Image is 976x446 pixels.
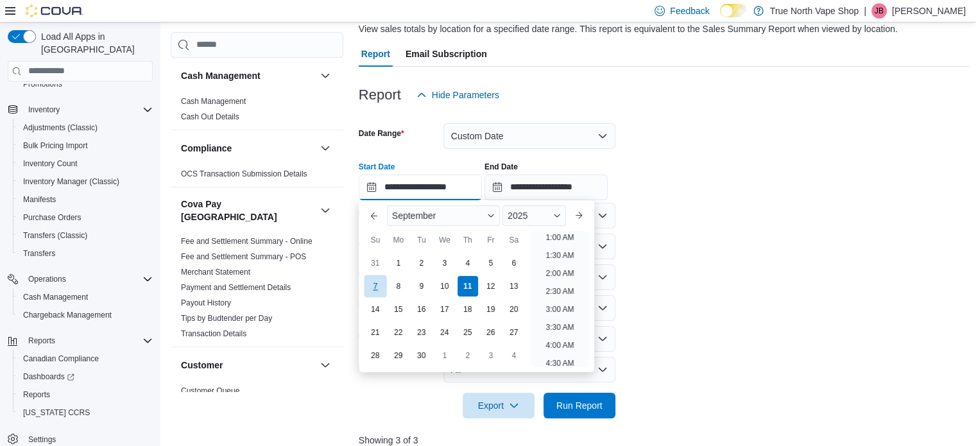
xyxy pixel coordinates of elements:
[388,322,409,343] div: day-22
[504,345,524,366] div: day-4
[18,307,117,323] a: Chargeback Management
[23,212,81,223] span: Purchase Orders
[23,333,60,348] button: Reports
[23,271,71,287] button: Operations
[181,112,239,122] span: Cash Out Details
[458,230,478,250] div: Th
[504,253,524,273] div: day-6
[597,272,608,282] button: Open list of options
[458,299,478,320] div: day-18
[406,41,487,67] span: Email Subscription
[181,252,306,261] a: Fee and Settlement Summary - POS
[540,320,579,335] li: 3:30 AM
[181,198,315,223] h3: Cova Pay [GEOGRAPHIC_DATA]
[23,390,50,400] span: Reports
[18,76,153,92] span: Promotions
[171,234,343,347] div: Cova Pay [GEOGRAPHIC_DATA]
[597,241,608,252] button: Open list of options
[13,288,158,306] button: Cash Management
[458,253,478,273] div: day-4
[18,369,153,384] span: Dashboards
[364,205,384,226] button: Previous Month
[18,76,67,92] a: Promotions
[181,298,231,308] span: Payout History
[18,289,93,305] a: Cash Management
[318,68,333,83] button: Cash Management
[18,246,153,261] span: Transfers
[23,310,112,320] span: Chargeback Management
[18,120,103,135] a: Adjustments (Classic)
[365,322,386,343] div: day-21
[411,299,432,320] div: day-16
[181,329,246,339] span: Transaction Details
[508,210,527,221] span: 2025
[13,386,158,404] button: Reports
[23,407,90,418] span: [US_STATE] CCRS
[569,205,589,226] button: Next month
[411,230,432,250] div: Tu
[411,82,504,108] button: Hide Parameters
[13,75,158,93] button: Promotions
[181,282,291,293] span: Payment and Settlement Details
[540,230,579,245] li: 1:00 AM
[181,268,250,277] a: Merchant Statement
[28,434,56,445] span: Settings
[770,3,859,19] p: True North Vape Shop
[23,194,56,205] span: Manifests
[13,306,158,324] button: Chargeback Management
[181,359,315,372] button: Customer
[181,69,261,82] h3: Cash Management
[388,230,409,250] div: Mo
[434,253,455,273] div: day-3
[540,338,579,353] li: 4:00 AM
[18,289,153,305] span: Cash Management
[171,383,343,404] div: Customer
[18,387,55,402] a: Reports
[13,209,158,227] button: Purchase Orders
[181,69,315,82] button: Cash Management
[387,205,500,226] div: Button. Open the month selector. September is currently selected.
[23,79,62,89] span: Promotions
[720,4,747,17] input: Dark Mode
[36,30,153,56] span: Load All Apps in [GEOGRAPHIC_DATA]
[365,253,386,273] div: day-31
[18,120,153,135] span: Adjustments (Classic)
[540,284,579,299] li: 2:30 AM
[18,307,153,323] span: Chargeback Management
[364,252,526,367] div: September, 2025
[318,203,333,218] button: Cova Pay [GEOGRAPHIC_DATA]
[181,313,272,323] span: Tips by Budtender per Day
[365,345,386,366] div: day-28
[364,275,386,297] div: day-7
[26,4,83,17] img: Cova
[531,231,589,367] ul: Time
[18,156,83,171] a: Inventory Count
[359,22,898,36] div: View sales totals by location for a specified date range. This report is equivalent to the Sales ...
[892,3,966,19] p: [PERSON_NAME]
[13,227,158,244] button: Transfers (Classic)
[13,173,158,191] button: Inventory Manager (Classic)
[392,210,436,221] span: September
[670,4,709,17] span: Feedback
[365,230,386,250] div: Su
[171,94,343,130] div: Cash Management
[18,387,153,402] span: Reports
[361,41,390,67] span: Report
[18,174,124,189] a: Inventory Manager (Classic)
[23,102,153,117] span: Inventory
[597,210,608,221] button: Open list of options
[181,267,250,277] span: Merchant Statement
[18,405,153,420] span: Washington CCRS
[181,386,239,395] a: Customer Queue
[28,274,66,284] span: Operations
[359,128,404,139] label: Date Range
[18,192,61,207] a: Manifests
[504,276,524,296] div: day-13
[388,299,409,320] div: day-15
[18,210,87,225] a: Purchase Orders
[181,142,232,155] h3: Compliance
[171,166,343,187] div: Compliance
[484,175,608,200] input: Press the down key to open a popover containing a calendar.
[388,345,409,366] div: day-29
[470,393,527,418] span: Export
